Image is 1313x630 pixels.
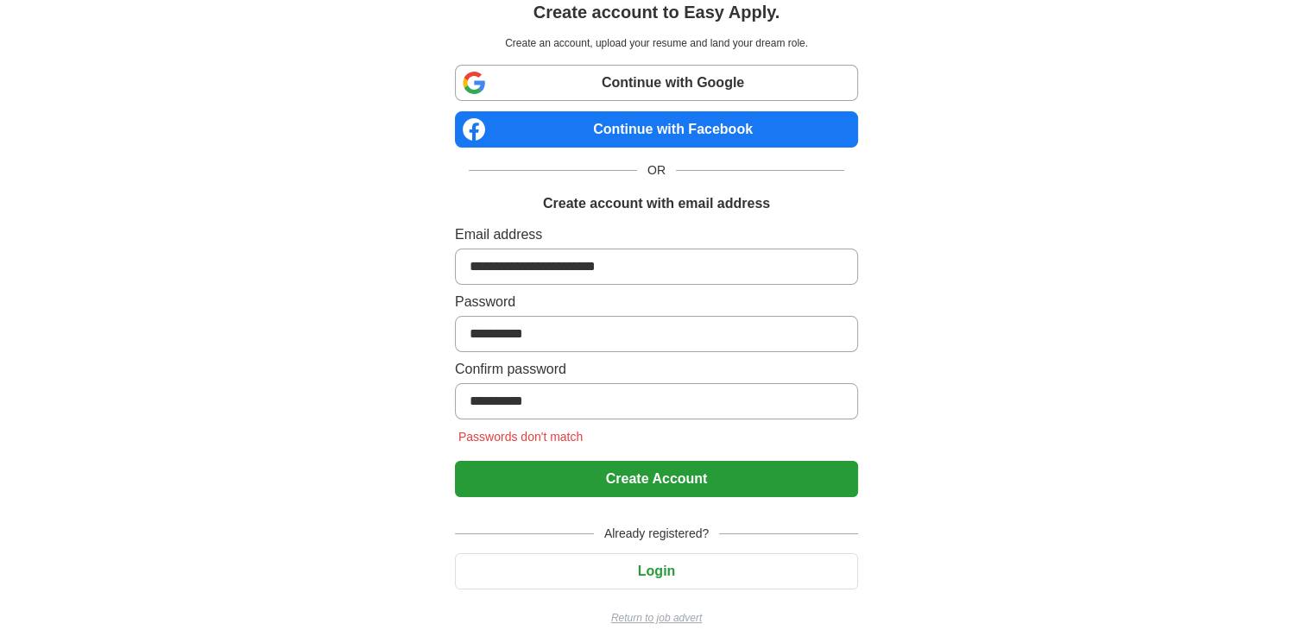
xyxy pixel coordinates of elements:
a: Login [455,564,858,578]
button: Create Account [455,461,858,497]
h1: Create account with email address [543,193,770,214]
span: Passwords don't match [455,430,586,444]
a: Continue with Google [455,65,858,101]
label: Email address [455,224,858,245]
label: Confirm password [455,359,858,380]
span: OR [637,161,676,180]
button: Login [455,553,858,589]
a: Return to job advert [455,610,858,626]
span: Already registered? [594,525,719,543]
label: Password [455,292,858,312]
p: Create an account, upload your resume and land your dream role. [458,35,855,51]
a: Continue with Facebook [455,111,858,148]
